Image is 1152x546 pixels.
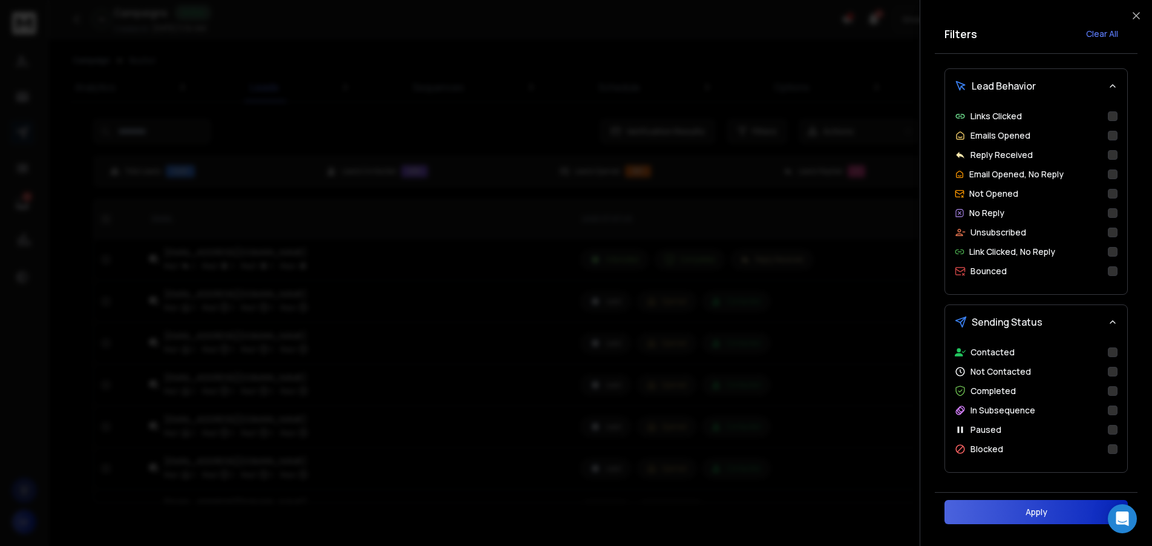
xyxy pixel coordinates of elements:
span: Sending Status [972,315,1042,329]
span: Lead Behavior [972,79,1036,93]
h2: Filters [944,25,977,42]
p: Not Opened [969,188,1018,200]
button: Clear All [1076,22,1128,46]
button: Lead Behavior [945,69,1127,103]
p: Contacted [970,346,1015,358]
p: Reply Received [970,149,1033,161]
p: Not Contacted [970,366,1031,378]
button: Apply [944,500,1128,524]
p: Bounced [970,265,1007,277]
p: Unsubscribed [970,226,1026,238]
p: Blocked [970,443,1003,455]
div: Lead Behavior [945,103,1127,294]
p: No Reply [969,207,1004,219]
p: Links Clicked [970,110,1022,122]
p: Email Opened, No Reply [969,168,1064,180]
button: Sending Status [945,305,1127,339]
p: Emails Opened [970,130,1030,142]
div: Open Intercom Messenger [1108,504,1137,533]
p: Link Clicked, No Reply [969,246,1055,258]
p: In Subsequence [970,404,1035,416]
p: Paused [970,424,1001,436]
p: Completed [970,385,1016,397]
div: Sending Status [945,339,1127,472]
